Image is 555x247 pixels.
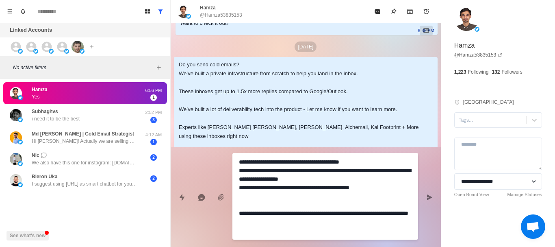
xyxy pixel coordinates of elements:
[213,189,229,205] button: Add media
[150,94,157,101] span: 1
[32,93,40,101] p: Yes
[32,115,80,122] p: i need it to be the best
[18,182,23,187] img: picture
[179,60,420,177] div: Do you send cold emails? We’ve built a private infrastructure from scratch to help you land in th...
[418,3,434,20] button: Add reminder
[10,109,22,121] img: picture
[32,173,57,180] p: Bleron Uka
[150,117,157,123] span: 3
[141,5,154,18] button: Board View
[18,117,23,122] img: picture
[454,51,503,59] a: @Hamza53835153
[18,140,23,144] img: picture
[72,41,84,53] img: picture
[200,4,216,11] p: Hamza
[150,139,157,145] span: 1
[193,189,210,205] button: Reply with AI
[87,42,97,52] button: Add account
[154,63,164,72] button: Add filters
[16,5,29,18] button: Notifications
[13,64,154,71] p: No active filters
[521,214,545,239] div: Open chat
[10,174,22,186] img: picture
[7,231,49,240] button: See what's new
[18,49,23,54] img: picture
[143,131,164,138] p: 4:12 AM
[80,49,85,54] img: picture
[186,14,191,19] img: picture
[32,108,58,115] p: Subhaghvs
[402,3,418,20] button: Archive
[454,191,489,198] a: Open Board View
[18,161,23,166] img: picture
[150,175,157,182] span: 2
[18,95,23,100] img: picture
[10,87,22,99] img: picture
[154,5,167,18] button: Show all conversations
[174,189,190,205] button: Quick replies
[200,11,242,19] p: @Hamza53835153
[295,42,317,52] p: [DATE]
[475,27,479,32] img: picture
[507,191,542,198] a: Manage Statuses
[32,86,48,93] p: Hamza
[454,68,466,76] p: 1,223
[150,154,157,161] span: 2
[143,109,164,116] p: 2:52 PM
[468,68,489,76] p: Following
[3,5,16,18] button: Menu
[64,49,69,54] img: picture
[492,68,500,76] p: 132
[369,3,386,20] button: Mark as read
[418,26,434,35] p: 6:35 AM
[386,3,402,20] button: Pin
[454,41,475,50] p: Hamza
[33,49,38,54] img: picture
[421,189,438,205] button: Send message
[32,138,137,145] p: Hi [PERSON_NAME]! Actually we are selling Google workspace and Microsoft 365 inboxes.
[454,7,479,31] img: picture
[10,153,22,165] img: picture
[32,152,47,159] p: Nic 💭
[32,130,134,138] p: Md [PERSON_NAME] | Cold Email Strategist
[177,5,190,18] img: picture
[10,26,52,34] p: Linked Accounts
[32,159,137,166] p: We also have this one for instagram: [DOMAIN_NAME][URL] This one for LinkedIn: [DOMAIN_NAME][URL]...
[501,68,522,76] p: Followers
[49,49,54,54] img: picture
[10,131,22,144] img: picture
[32,180,137,188] p: I suggest using [URL] as smart chatbot for you website.
[463,98,514,106] p: [GEOGRAPHIC_DATA]
[143,87,164,94] p: 6:56 PM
